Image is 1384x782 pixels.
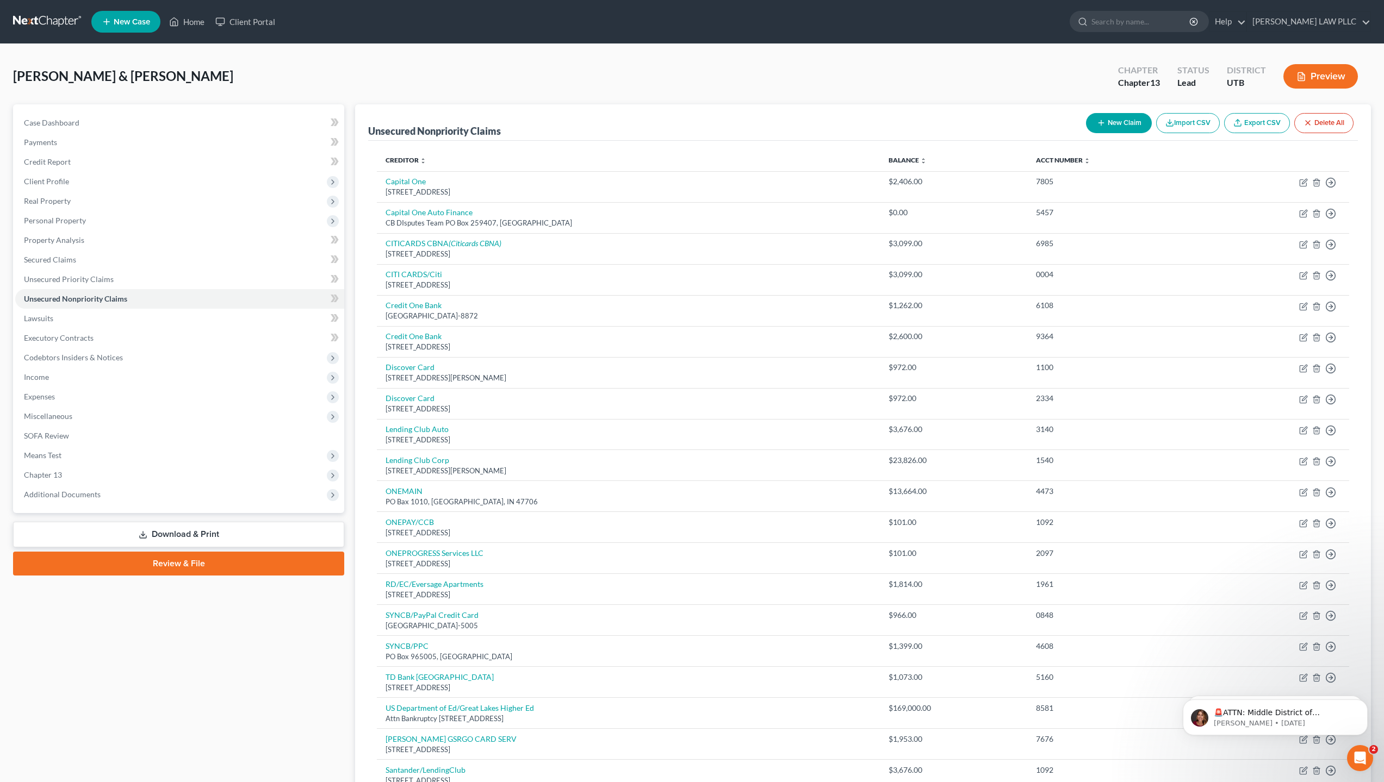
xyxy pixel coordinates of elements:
div: $1,953.00 [889,734,1019,745]
a: Credit Report [15,152,344,172]
div: 3140 [1036,424,1195,435]
iframe: Intercom live chat [1347,745,1373,771]
a: SYNCB/PPC [386,641,429,650]
a: [PERSON_NAME] LAW PLLC [1247,12,1370,32]
span: New Case [114,18,150,26]
a: ONEMAIN [386,486,423,496]
i: (Citicards CBNA) [449,239,501,248]
div: $966.00 [889,610,1019,621]
div: $1,262.00 [889,300,1019,311]
span: Miscellaneous [24,411,72,421]
div: 1540 [1036,455,1195,466]
div: 2334 [1036,393,1195,404]
a: Property Analysis [15,230,344,250]
a: Lending Club Corp [386,455,449,465]
span: Codebtors Insiders & Notices [24,353,123,362]
div: UTB [1227,77,1266,89]
div: 1961 [1036,579,1195,590]
a: CITICARDS CBNA(Citicards CBNA) [386,239,501,248]
div: [STREET_ADDRESS] [386,590,871,600]
div: [STREET_ADDRESS] [386,559,871,569]
div: CB DIsputes Team PO Box 259407, [GEOGRAPHIC_DATA] [386,218,871,228]
div: 2097 [1036,548,1195,559]
div: 0848 [1036,610,1195,621]
a: Unsecured Priority Claims [15,270,344,289]
div: 7805 [1036,176,1195,187]
div: Lead [1177,77,1209,89]
a: Capital One [386,177,426,186]
span: Property Analysis [24,235,84,245]
a: Download & Print [13,522,344,547]
div: [STREET_ADDRESS] [386,435,871,445]
span: SOFA Review [24,431,69,440]
div: [STREET_ADDRESS] [386,404,871,414]
span: 13 [1150,77,1160,87]
a: CITI CARDS/Citi [386,270,442,279]
a: SOFA Review [15,426,344,446]
a: Lending Club Auto [386,424,449,434]
a: Capital One Auto Finance [386,208,473,217]
div: [STREET_ADDRESS] [386,528,871,538]
a: Secured Claims [15,250,344,270]
div: [GEOGRAPHIC_DATA]-5005 [386,621,871,631]
a: [PERSON_NAME] GSRGO CARD SERV [386,734,517,743]
span: Chapter 13 [24,470,62,479]
div: 1092 [1036,517,1195,528]
div: 6108 [1036,300,1195,311]
span: Income [24,372,49,381]
div: [STREET_ADDRESS][PERSON_NAME] [386,373,871,383]
div: [GEOGRAPHIC_DATA]-8872 [386,311,871,321]
div: $169,000.00 [889,703,1019,714]
iframe: Intercom notifications message [1166,677,1384,753]
button: Preview [1283,64,1358,89]
input: Search by name... [1091,11,1191,32]
div: $3,676.00 [889,765,1019,775]
span: Credit Report [24,157,71,166]
div: 4473 [1036,486,1195,497]
div: [STREET_ADDRESS] [386,280,871,290]
span: Additional Documents [24,490,101,499]
div: [STREET_ADDRESS] [386,187,871,197]
div: 9364 [1036,331,1195,342]
div: $0.00 [889,207,1019,218]
div: Chapter [1118,64,1160,77]
span: Executory Contracts [24,333,94,342]
div: $972.00 [889,362,1019,373]
span: Client Profile [24,177,69,186]
div: PO Bax 1010, [GEOGRAPHIC_DATA], IN 47706 [386,497,871,507]
div: 7676 [1036,734,1195,745]
span: Unsecured Priority Claims [24,274,114,284]
span: Case Dashboard [24,118,79,127]
i: unfold_more [420,158,426,164]
div: 0004 [1036,269,1195,280]
a: Home [164,12,210,32]
a: Executory Contracts [15,328,344,348]
div: Status [1177,64,1209,77]
span: Personal Property [24,216,86,225]
a: Case Dashboard [15,113,344,133]
span: Unsecured Nonpriority Claims [24,294,127,303]
a: Acct Number unfold_more [1036,156,1090,164]
div: [STREET_ADDRESS] [386,745,871,755]
span: Means Test [24,451,61,460]
a: Balance unfold_more [889,156,927,164]
a: Credit One Bank [386,301,442,310]
div: $3,676.00 [889,424,1019,435]
div: 8581 [1036,703,1195,714]
a: ONEPROGRESS Services LLC [386,548,483,558]
span: Real Property [24,196,71,205]
span: Lawsuits [24,314,53,323]
span: [PERSON_NAME] & [PERSON_NAME] [13,68,233,84]
a: Discover Card [386,393,435,403]
div: $3,099.00 [889,269,1019,280]
div: PO Box 965005, [GEOGRAPHIC_DATA] [386,652,871,662]
a: TD Bank [GEOGRAPHIC_DATA] [386,672,494,681]
button: Import CSV [1156,113,1220,133]
a: SYNCB/PayPal Credit Card [386,610,479,620]
a: RD/EC/Eversage Apartments [386,579,483,589]
div: 4608 [1036,641,1195,652]
div: [STREET_ADDRESS] [386,683,871,693]
a: Help [1209,12,1246,32]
